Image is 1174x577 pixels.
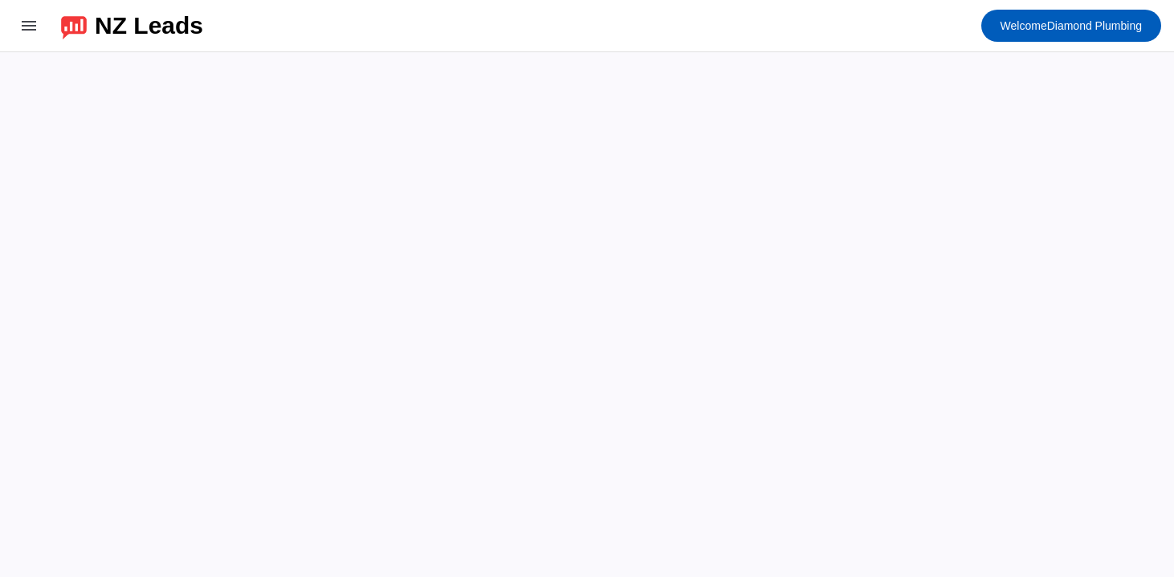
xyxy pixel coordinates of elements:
span: Diamond Plumbing [1001,14,1142,37]
div: NZ Leads [95,14,203,37]
button: WelcomeDiamond Plumbing [981,10,1161,42]
mat-icon: menu [19,16,39,35]
img: logo [61,12,87,39]
span: Welcome [1001,19,1047,32]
